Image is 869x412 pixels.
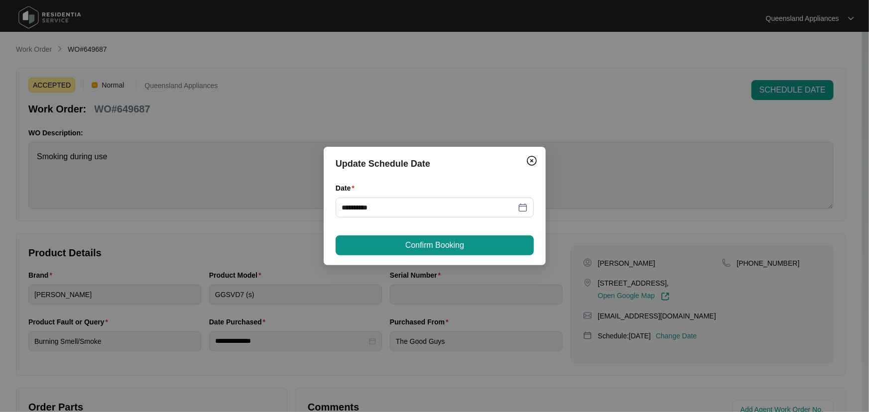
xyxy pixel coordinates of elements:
[336,235,534,255] button: Confirm Booking
[336,157,534,171] div: Update Schedule Date
[342,202,516,213] input: Date
[405,239,464,251] span: Confirm Booking
[336,183,359,193] label: Date
[526,155,538,167] img: closeCircle
[524,153,540,169] button: Close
